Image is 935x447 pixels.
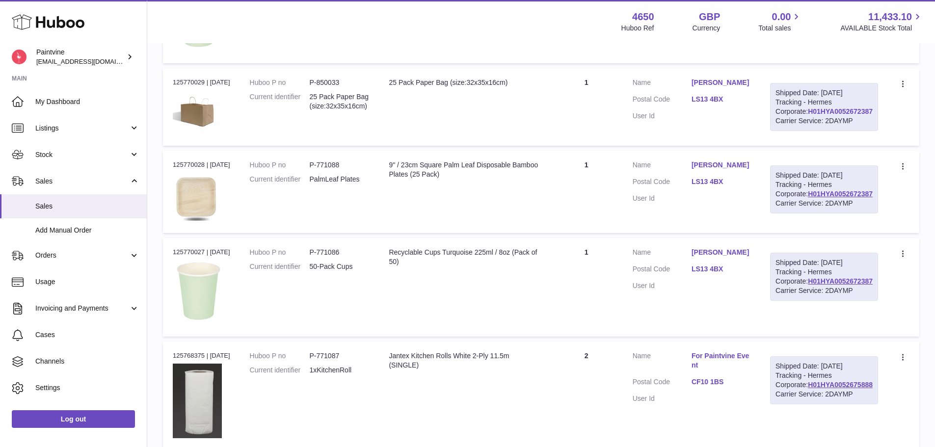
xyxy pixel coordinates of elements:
dd: P-771087 [310,351,370,361]
a: LS13 4BX [692,177,750,186]
div: 25 Pack Paper Bag (size:32x35x16cm) [389,78,540,87]
a: H01HYA0052672387 [808,277,873,285]
div: Shipped Date: [DATE] [775,88,873,98]
dd: P-771086 [310,248,370,257]
dd: PalmLeaf Plates [310,175,370,184]
span: [EMAIL_ADDRESS][DOMAIN_NAME] [36,57,144,65]
dt: Current identifier [250,262,310,271]
span: Stock [35,150,129,159]
dt: Name [633,78,692,90]
dt: Huboo P no [250,160,310,170]
td: 1 [550,151,623,233]
span: Cases [35,330,139,340]
div: Carrier Service: 2DAYMP [775,390,873,399]
div: 125770028 | [DATE] [173,160,230,169]
a: H01HYA0052675888 [808,381,873,389]
dd: 25 Pack Paper Bag (size:32x35x16cm) [310,92,370,111]
div: Jantex Kitchen Rolls White 2-Ply 11.5m (SINGLE) [389,351,540,370]
dt: Postal Code [633,264,692,276]
a: CF10 1BS [692,377,750,387]
dt: User Id [633,194,692,203]
span: Invoicing and Payments [35,304,129,313]
dt: Postal Code [633,377,692,389]
dd: 1xKitchenRoll [310,366,370,375]
dt: User Id [633,281,692,290]
div: Tracking - Hermes Corporate: [770,356,878,404]
dt: Current identifier [250,366,310,375]
img: 1683653173.png [173,260,222,325]
dt: Huboo P no [250,248,310,257]
span: Settings [35,383,139,393]
dt: Current identifier [250,175,310,184]
span: Usage [35,277,139,287]
a: For Paintvine Event [692,351,750,370]
span: Channels [35,357,139,366]
td: 1 [550,68,623,146]
span: Add Manual Order [35,226,139,235]
img: euan@paintvine.co.uk [12,50,27,64]
a: [PERSON_NAME] [692,160,750,170]
span: Sales [35,202,139,211]
div: Shipped Date: [DATE] [775,362,873,371]
a: [PERSON_NAME] [692,248,750,257]
div: Tracking - Hermes Corporate: [770,253,878,301]
a: Log out [12,410,135,428]
div: Shipped Date: [DATE] [775,258,873,267]
div: Shipped Date: [DATE] [775,171,873,180]
div: Carrier Service: 2DAYMP [775,199,873,208]
dt: Huboo P no [250,351,310,361]
div: Carrier Service: 2DAYMP [775,116,873,126]
div: 125768375 | [DATE] [173,351,230,360]
img: 1693934207.png [173,90,222,133]
dt: Huboo P no [250,78,310,87]
dd: P-771088 [310,160,370,170]
div: Recyclable Cups Turquoise 225ml / 8oz (Pack of 50) [389,248,540,266]
dt: Postal Code [633,177,692,189]
strong: GBP [699,10,720,24]
a: H01HYA0052672387 [808,107,873,115]
span: 11,433.10 [868,10,912,24]
a: [PERSON_NAME] [692,78,750,87]
span: AVAILABLE Stock Total [840,24,923,33]
a: LS13 4BX [692,264,750,274]
a: LS13 4BX [692,95,750,104]
div: 125770027 | [DATE] [173,248,230,257]
dt: Postal Code [633,95,692,106]
dt: Name [633,160,692,172]
strong: 4650 [632,10,654,24]
dt: User Id [633,111,692,121]
div: Tracking - Hermes Corporate: [770,83,878,131]
a: H01HYA0052672387 [808,190,873,198]
span: 0.00 [772,10,791,24]
a: 0.00 Total sales [758,10,802,33]
img: 1683654719.png [173,173,222,221]
a: 11,433.10 AVAILABLE Stock Total [840,10,923,33]
div: 125770029 | [DATE] [173,78,230,87]
dt: Current identifier [250,92,310,111]
div: Paintvine [36,48,125,66]
div: Currency [693,24,721,33]
span: Listings [35,124,129,133]
td: 1 [550,238,623,337]
dd: P-850033 [310,78,370,87]
div: 9" / 23cm Square Palm Leaf Disposable Bamboo Plates (25 Pack) [389,160,540,179]
dt: Name [633,248,692,260]
span: Sales [35,177,129,186]
dt: User Id [633,394,692,403]
dd: 50-Pack Cups [310,262,370,271]
span: My Dashboard [35,97,139,106]
img: 1683653328.png [173,364,222,438]
span: Total sales [758,24,802,33]
dt: Name [633,351,692,372]
div: Huboo Ref [621,24,654,33]
div: Carrier Service: 2DAYMP [775,286,873,295]
div: Tracking - Hermes Corporate: [770,165,878,213]
span: Orders [35,251,129,260]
